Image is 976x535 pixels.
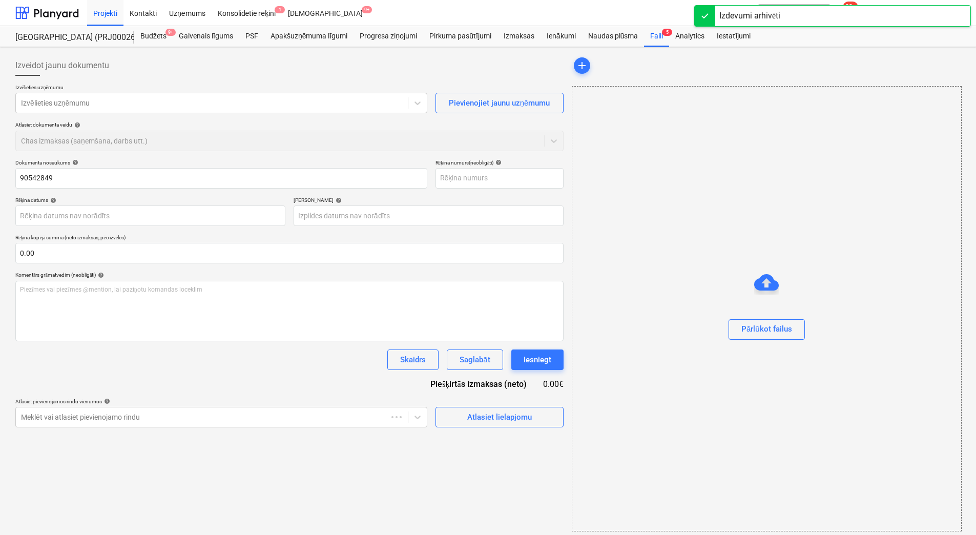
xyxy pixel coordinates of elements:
[70,159,78,166] span: help
[467,410,532,424] div: Atlasiet lielapjomu
[435,93,564,113] button: Pievienojiet jaunu uzņēmumu
[15,243,564,263] input: Rēķina kopējā summa (neto izmaksas, pēc izvēles)
[72,122,80,128] span: help
[925,486,976,535] iframe: Chat Widget
[15,168,427,189] input: Dokumenta nosaukums
[435,159,564,166] div: Rēķina numurs (neobligāti)
[669,26,711,47] a: Analytics
[173,26,239,47] a: Galvenais līgums
[15,205,285,226] input: Rēķina datums nav norādīts
[102,398,110,404] span: help
[15,272,564,278] div: Komentārs grāmatvedim (neobligāti)
[294,205,564,226] input: Izpildes datums nav norādīts
[719,10,780,22] div: Izdevumi arhivēti
[543,378,564,390] div: 0.00€
[711,26,757,47] a: Iestatījumi
[15,121,564,128] div: Atlasiet dokumenta veidu
[15,197,285,203] div: Rēķina datums
[460,353,490,366] div: Saglabāt
[134,26,173,47] a: Budžets9+
[493,159,502,166] span: help
[48,197,56,203] span: help
[275,6,285,13] span: 1
[334,197,342,203] span: help
[644,26,669,47] div: Faili
[447,349,503,370] button: Saglabāt
[449,96,550,110] div: Pievienojiet jaunu uzņēmumu
[572,86,962,531] div: Pārlūkot failus
[15,159,427,166] div: Dokumenta nosaukums
[134,26,173,47] div: Budžets
[15,234,564,243] p: Rēķina kopējā summa (neto izmaksas, pēc izvēles)
[15,59,109,72] span: Izveidot jaunu dokumentu
[576,59,588,72] span: add
[729,319,805,340] button: Pārlūkot failus
[644,26,669,47] a: Faili5
[264,26,354,47] a: Apakšuzņēmuma līgumi
[362,6,372,13] span: 9+
[541,26,582,47] a: Ienākumi
[239,26,264,47] a: PSF
[435,168,564,189] input: Rēķina numurs
[423,26,497,47] a: Pirkuma pasūtījumi
[524,353,551,366] div: Iesniegt
[15,398,427,405] div: Atlasiet pievienojamos rindu vienumus
[294,197,564,203] div: [PERSON_NAME]
[400,353,426,366] div: Skaidrs
[741,322,792,336] div: Pārlūkot failus
[497,26,541,47] a: Izmaksas
[354,26,423,47] a: Progresa ziņojumi
[435,407,564,427] button: Atlasiet lielapjomu
[662,29,672,36] span: 5
[511,349,564,370] button: Iesniegt
[582,26,645,47] a: Naudas plūsma
[96,272,104,278] span: help
[422,378,543,390] div: Piešķirtās izmaksas (neto)
[15,32,122,43] div: [GEOGRAPHIC_DATA] (PRJ0002627, K-1 un K-2(2.kārta) 2601960
[165,29,176,36] span: 9+
[15,84,427,93] p: Izvēlieties uzņēmumu
[387,349,439,370] button: Skaidrs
